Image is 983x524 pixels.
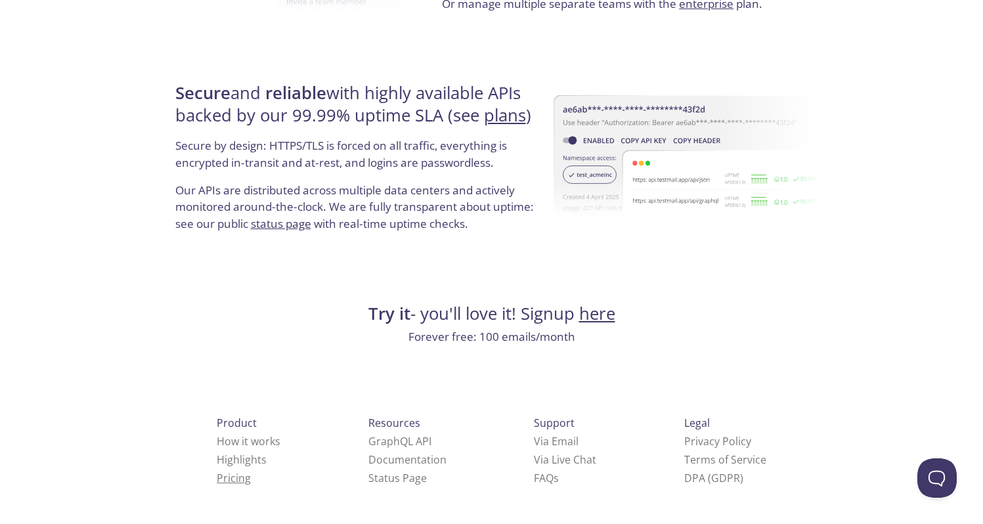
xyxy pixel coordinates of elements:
[217,471,251,485] a: Pricing
[554,54,824,265] img: uptime
[368,434,431,448] a: GraphQL API
[917,458,957,498] iframe: Help Scout Beacon - Open
[368,471,427,485] a: Status Page
[684,434,751,448] a: Privacy Policy
[534,434,579,448] a: Via Email
[217,434,280,448] a: How it works
[484,104,526,127] a: plans
[534,452,596,467] a: Via Live Chat
[368,452,447,467] a: Documentation
[175,137,541,181] p: Secure by design: HTTPS/TLS is forced on all traffic, everything is encrypted in-transit and at-r...
[175,81,230,104] strong: Secure
[534,416,575,430] span: Support
[175,182,541,243] p: Our APIs are distributed across multiple data centers and actively monitored around-the-clock. We...
[579,302,615,325] a: here
[368,302,410,325] strong: Try it
[684,416,710,430] span: Legal
[251,216,311,231] a: status page
[684,471,743,485] a: DPA (GDPR)
[534,471,559,485] a: FAQ
[171,303,812,325] h4: - you'll love it! Signup
[368,416,420,430] span: Resources
[217,452,267,467] a: Highlights
[175,82,541,138] h4: and with highly available APIs backed by our 99.99% uptime SLA (see )
[684,452,766,467] a: Terms of Service
[265,81,326,104] strong: reliable
[171,328,812,345] p: Forever free: 100 emails/month
[554,471,559,485] span: s
[217,416,257,430] span: Product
